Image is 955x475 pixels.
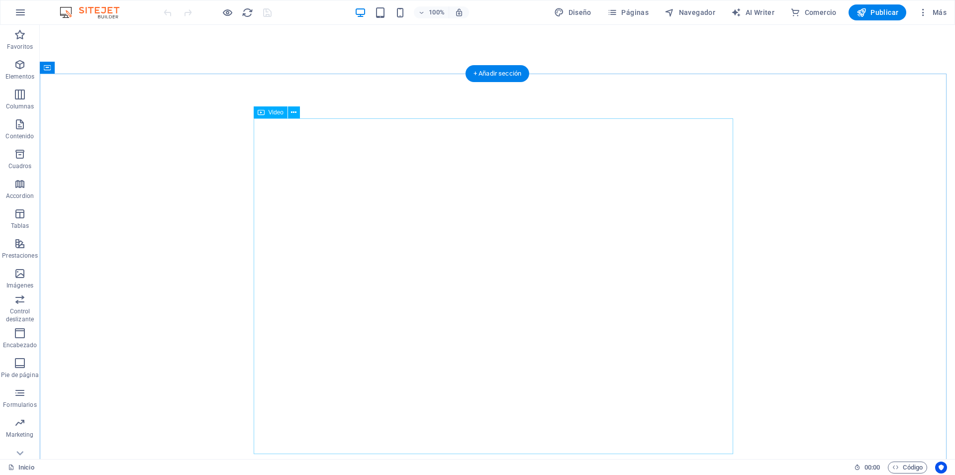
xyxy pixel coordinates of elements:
span: : [871,464,873,471]
p: Columnas [6,102,34,110]
button: Páginas [603,4,653,20]
button: reload [241,6,253,18]
p: Imágenes [6,282,33,289]
button: Diseño [550,4,595,20]
span: Comercio [790,7,837,17]
i: Al redimensionar, ajustar el nivel de zoom automáticamente para ajustarse al dispositivo elegido. [455,8,464,17]
div: Diseño (Ctrl+Alt+Y) [550,4,595,20]
button: Publicar [849,4,907,20]
button: Usercentrics [935,462,947,474]
button: Comercio [786,4,841,20]
p: Marketing [6,431,33,439]
button: Código [888,462,927,474]
p: Encabezado [3,341,37,349]
p: Prestaciones [2,252,37,260]
p: Pie de página [1,371,38,379]
p: Elementos [5,73,34,81]
h6: 100% [429,6,445,18]
div: + Añadir sección [466,65,529,82]
img: Editor Logo [57,6,132,18]
span: Video [269,109,284,115]
span: Más [918,7,947,17]
span: AI Writer [731,7,774,17]
button: Haz clic para salir del modo de previsualización y seguir editando [221,6,233,18]
p: Favoritos [7,43,33,51]
p: Cuadros [8,162,32,170]
p: Formularios [3,401,36,409]
span: Navegador [665,7,715,17]
p: Contenido [5,132,34,140]
i: Volver a cargar página [242,7,253,18]
p: Accordion [6,192,34,200]
span: Código [892,462,923,474]
button: Más [914,4,951,20]
span: 00 00 [864,462,880,474]
span: Páginas [607,7,649,17]
h6: Tiempo de la sesión [854,462,880,474]
button: Navegador [661,4,719,20]
button: 100% [414,6,449,18]
span: Publicar [857,7,899,17]
p: Tablas [11,222,29,230]
a: Haz clic para cancelar la selección y doble clic para abrir páginas [8,462,34,474]
span: Diseño [554,7,591,17]
button: AI Writer [727,4,778,20]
